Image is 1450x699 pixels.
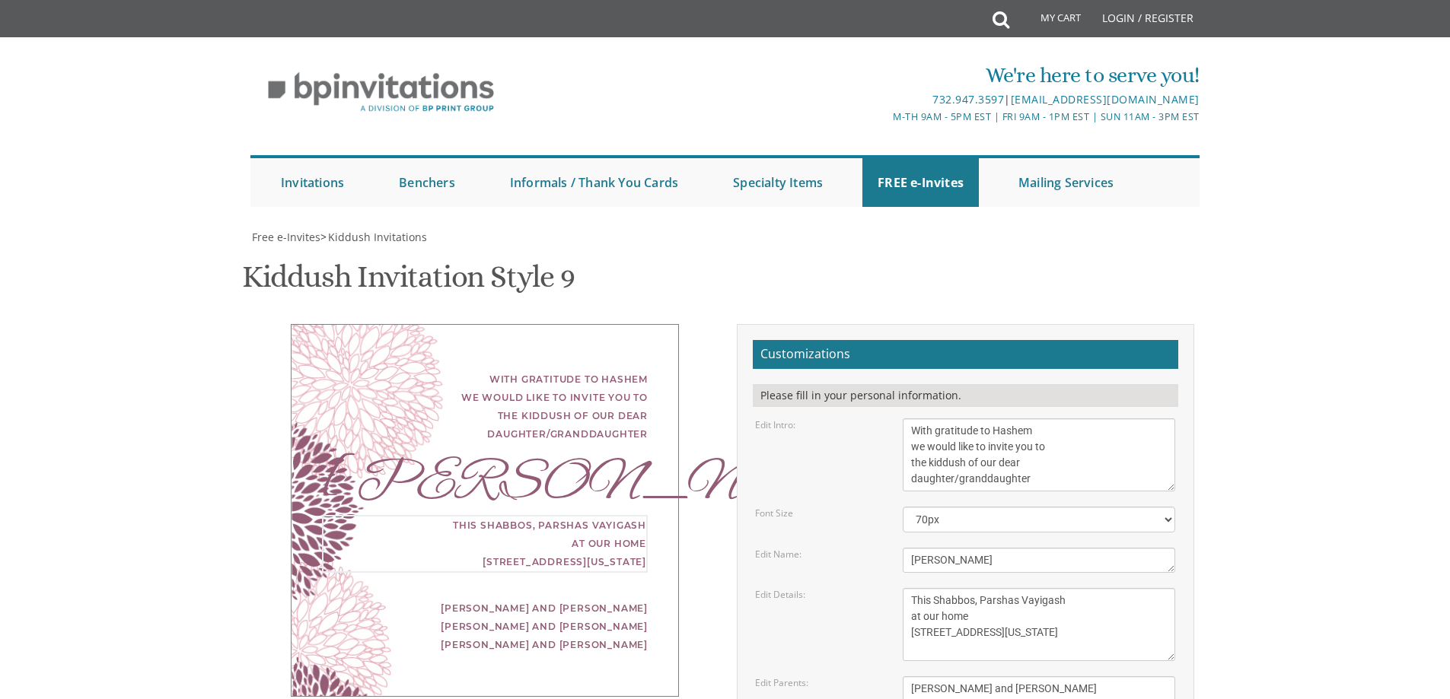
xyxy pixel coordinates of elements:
a: FREE e-Invites [862,158,979,207]
a: Informals / Thank You Cards [495,158,693,207]
span: > [320,230,427,244]
textarea: With gratitude to Hashem we would like to invite you to the kiddush of our dear daughter/granddau... [903,418,1175,491]
div: [PERSON_NAME] and [PERSON_NAME] [PERSON_NAME] and [PERSON_NAME] [PERSON_NAME] and [PERSON_NAME] [322,599,648,654]
a: 732.947.3597 [932,92,1004,106]
label: Edit Details: [755,588,805,601]
label: Edit Parents: [755,676,808,689]
img: BP Invitation Loft [250,61,511,124]
div: This Shabbos, Parshas Vayigash at our home [STREET_ADDRESS][US_STATE] [322,515,648,573]
a: Invitations [266,158,359,207]
span: Kiddush Invitations [328,230,427,244]
a: My Cart [1008,2,1091,40]
textarea: This Shabbos, Parshas Vayigash at our home [STREET_ADDRESS][US_STATE] [903,588,1175,661]
a: Specialty Items [718,158,838,207]
iframe: chat widget [1386,638,1435,684]
a: Free e-Invites [250,230,320,244]
textarea: [PERSON_NAME] [903,548,1175,573]
label: Font Size [755,507,793,519]
span: Free e-Invites [252,230,320,244]
div: Please fill in your personal information. [753,384,1178,407]
div: [PERSON_NAME] [322,474,648,492]
div: With gratitude to Hashem we would like to invite you to the kiddush of our dear daughter/granddau... [322,370,648,443]
div: M-Th 9am - 5pm EST | Fri 9am - 1pm EST | Sun 11am - 3pm EST [568,109,1200,125]
label: Edit Name: [755,548,801,561]
a: Mailing Services [1003,158,1129,207]
label: Edit Intro: [755,418,795,431]
h2: Customizations [753,340,1178,369]
h1: Kiddush Invitation Style 9 [242,260,575,305]
a: Benchers [384,158,470,207]
a: [EMAIL_ADDRESS][DOMAIN_NAME] [1011,92,1200,106]
div: | [568,91,1200,109]
a: Kiddush Invitations [327,230,427,244]
div: We're here to serve you! [568,60,1200,91]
